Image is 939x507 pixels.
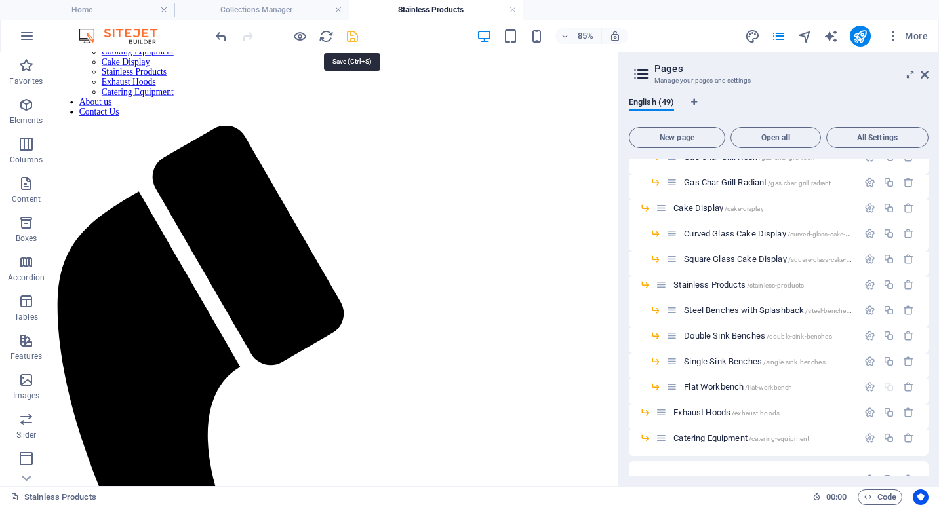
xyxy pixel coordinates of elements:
span: /cake-display [725,205,764,212]
div: Square Glass Cake Display/square-glass-cake-display [680,255,858,263]
span: Click to open page [684,229,866,238]
div: Duplicate [883,330,894,341]
p: Favorites [9,76,43,86]
p: Tables [14,312,38,322]
div: Settings [864,228,875,239]
button: More [881,26,933,47]
button: pages [771,28,787,44]
div: Duplicate [883,279,894,290]
span: Exhaust Hoods [673,407,780,417]
a: Click to cancel selection. Double-click to open Pages [10,489,96,505]
div: Flat Workbench/flat-workbench [680,383,858,391]
div: Settings [864,474,875,485]
span: /double-sink-benches [767,333,832,340]
button: design [745,28,761,44]
span: All Settings [832,134,923,141]
div: Double Sink Benches/double-sink-benches [680,331,858,340]
div: Settings [864,330,875,341]
div: Duplicate [883,356,894,367]
h6: 85% [575,28,596,44]
div: Settings [864,177,875,188]
h4: Stainless Products [349,3,523,17]
p: Features [10,351,42,362]
span: Click to open page [673,433,809,443]
div: Duplicate [883,474,894,485]
button: reload [318,28,334,44]
div: Remove [903,407,914,418]
button: text_generator [824,28,839,44]
div: Remove [903,474,914,485]
span: Open all [736,134,815,141]
div: Duplicate [883,228,894,239]
span: /exhaust-hoods [732,409,780,417]
p: Accordion [8,272,45,283]
span: Flat Workbench [684,382,792,392]
img: Editor Logo [75,28,174,44]
span: /flat-workbench [745,384,792,391]
span: New page [635,134,719,141]
button: Usercentrics [913,489,929,505]
span: /single-sink-benches [763,358,826,366]
h6: Session time [812,489,847,505]
div: Remove [903,254,914,265]
button: New page [629,127,725,148]
button: Code [858,489,902,505]
div: Single Sink Benches/single-sink-benches [680,357,858,366]
button: All Settings [826,127,929,148]
span: Double Sink Benches [684,331,831,341]
div: Remove [903,202,914,214]
span: /curved-glass-cake-display [788,231,867,238]
span: /square-glass-cake-display [788,256,868,263]
i: On resize automatically adjust zoom level to fit chosen device. [609,30,621,42]
div: Duplicate [883,177,894,188]
div: Steel Benches with Splashback/steel-benches-with-splashback [680,306,858,314]
div: Cake Display/cake-display [669,204,858,212]
p: Elements [10,115,43,126]
span: Code [864,489,896,505]
h4: Collections Manager [174,3,349,17]
span: English (49) [629,94,674,113]
span: : [835,492,837,502]
div: Stainless Products/stainless-products [669,280,858,289]
span: 00 00 [826,489,847,505]
div: Settings [864,305,875,316]
div: Catering Equipment/catering-equipment [669,434,858,442]
button: publish [850,26,871,47]
button: navigator [797,28,813,44]
p: Content [12,194,41,204]
span: /stainless-products [747,282,805,289]
div: Duplicate [883,305,894,316]
div: Remove [903,177,914,188]
button: 85% [555,28,602,44]
span: /catering-equipment [749,435,810,442]
span: Click to open page [684,305,900,315]
h3: Manage your pages and settings [654,75,902,86]
i: Pages (Ctrl+Alt+S) [771,29,786,44]
div: Settings [864,279,875,290]
div: Settings [864,432,875,443]
span: /gas-char-grill-radiant [768,179,831,187]
div: Curved Glass Cake Display/curved-glass-cake-display [680,229,858,238]
span: /steel-benches-with-splashback [805,307,900,314]
span: Single Sink Benches [684,356,825,366]
div: Language Tabs [629,97,929,122]
div: Remove [903,356,914,367]
span: Click to open page [673,280,804,290]
p: Slider [16,430,37,440]
i: Reload page [319,29,334,44]
p: Boxes [16,233,37,244]
i: Design (Ctrl+Alt+Y) [745,29,760,44]
div: About Us [653,475,858,483]
h2: Pages [654,63,929,75]
span: Square Glass Cake Display [684,254,867,264]
div: Settings [864,202,875,214]
button: undo [213,28,229,44]
div: Remove [903,279,914,290]
div: Duplicate [883,432,894,443]
button: Open all [730,127,821,148]
div: Remove [903,432,914,443]
div: Duplicate [883,254,894,265]
i: Publish [852,29,868,44]
div: Remove [903,330,914,341]
span: More [887,29,928,43]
